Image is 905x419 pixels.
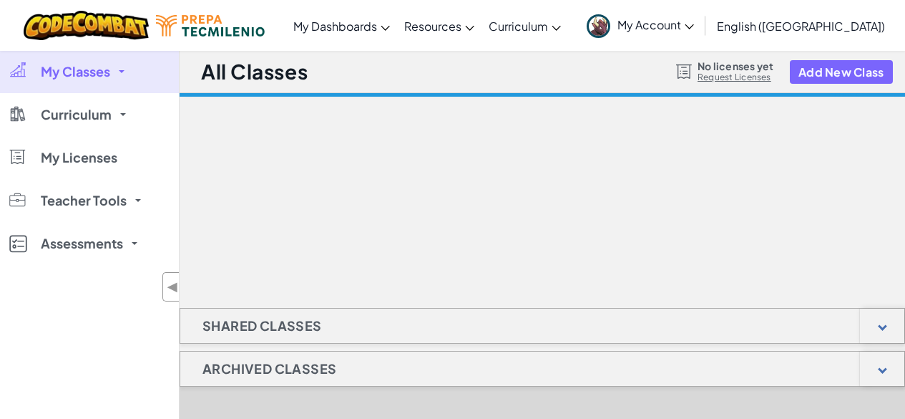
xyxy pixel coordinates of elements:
[617,17,694,32] span: My Account
[41,151,117,164] span: My Licenses
[579,3,701,48] a: My Account
[717,19,885,34] span: English ([GEOGRAPHIC_DATA])
[180,351,358,387] h1: Archived Classes
[481,6,568,45] a: Curriculum
[201,58,308,85] h1: All Classes
[180,308,344,344] h1: Shared Classes
[397,6,481,45] a: Resources
[286,6,397,45] a: My Dashboards
[710,6,892,45] a: English ([GEOGRAPHIC_DATA])
[24,11,149,40] img: CodeCombat logo
[156,15,265,37] img: Tecmilenio logo
[698,60,773,72] span: No licenses yet
[489,19,548,34] span: Curriculum
[698,72,773,83] a: Request Licenses
[41,194,127,207] span: Teacher Tools
[587,14,610,38] img: avatar
[41,65,110,78] span: My Classes
[41,108,112,121] span: Curriculum
[293,19,377,34] span: My Dashboards
[41,237,123,250] span: Assessments
[404,19,461,34] span: Resources
[167,276,179,297] span: ◀
[790,60,893,84] button: Add New Class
